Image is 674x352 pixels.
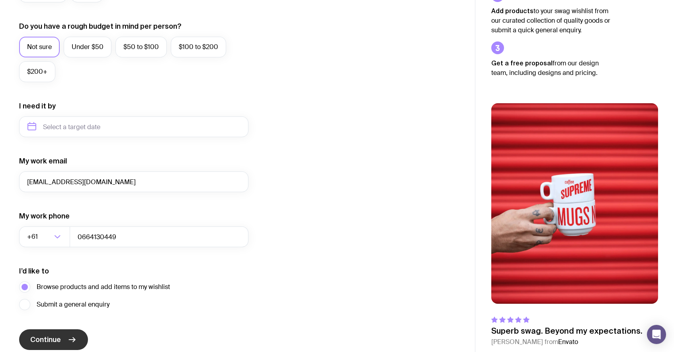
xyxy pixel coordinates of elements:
[19,266,49,276] label: I’d like to
[19,116,248,137] input: Select a target date
[491,6,611,35] p: to your swag wishlist from our curated collection of quality goods or submit a quick general enqu...
[19,22,182,31] label: Do you have a rough budget in mind per person?
[171,37,226,57] label: $100 to $200
[19,101,56,111] label: I need it by
[647,325,666,344] div: Open Intercom Messenger
[491,7,533,14] strong: Add products
[39,226,52,247] input: Search for option
[19,171,248,192] input: you@email.com
[19,156,67,166] label: My work email
[491,326,643,336] p: Superb swag. Beyond my expectations.
[491,337,643,347] cite: [PERSON_NAME] from
[70,226,248,247] input: 0400123456
[37,300,109,309] span: Submit a general enquiry
[30,335,61,344] span: Continue
[19,211,70,221] label: My work phone
[115,37,167,57] label: $50 to $100
[558,338,578,346] span: Envato
[491,59,553,67] strong: Get a free proposal
[19,226,70,247] div: Search for option
[37,282,170,292] span: Browse products and add items to my wishlist
[64,37,111,57] label: Under $50
[19,329,88,350] button: Continue
[27,226,39,247] span: +61
[491,58,611,78] p: from our design team, including designs and pricing.
[19,61,55,82] label: $200+
[19,37,60,57] label: Not sure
